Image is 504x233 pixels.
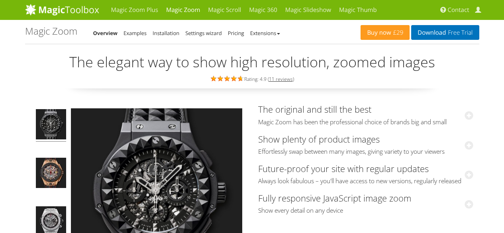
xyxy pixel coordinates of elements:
[36,158,66,190] img: Big Bang Ferrari King Gold Carbon
[35,157,67,191] a: Big Bang Ferrari King Gold Carbon
[446,29,473,36] span: Free Trial
[35,108,67,143] a: Big Bang Depeche Mode
[258,133,473,156] a: Show plenty of product imagesEffortlessly swap between many images, giving variety to your viewers
[185,29,222,37] a: Settings wizard
[411,25,479,40] a: DownloadFree Trial
[153,29,179,37] a: Installation
[391,29,404,36] span: £29
[258,192,473,215] a: Fully responsive JavaScript image zoomShow every detail on any device
[25,4,99,16] img: MagicToolbox.com - Image tools for your website
[258,103,473,126] a: The original and still the bestMagic Zoom has been the professional choice of brands big and small
[124,29,147,37] a: Examples
[250,29,280,37] a: Extensions
[258,118,473,126] span: Magic Zoom has been the professional choice of brands big and small
[93,29,118,37] a: Overview
[361,25,410,40] a: Buy now£29
[258,163,473,185] a: Future-proof your site with regular updatesAlways look fabulous – you'll have access to new versi...
[258,207,473,215] span: Show every detail on any device
[258,148,473,156] span: Effortlessly swap between many images, giving variety to your viewers
[25,74,479,83] div: Rating: 4.9 ( )
[36,109,66,142] img: Big Bang Depeche Mode - Magic Zoom Demo
[25,26,77,36] h1: Magic Zoom
[258,177,473,185] span: Always look fabulous – you'll have access to new versions, regularly released
[228,29,244,37] a: Pricing
[25,54,479,70] h2: The elegant way to show high resolution, zoomed images
[448,6,469,14] span: Contact
[269,76,293,82] a: 11 reviews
